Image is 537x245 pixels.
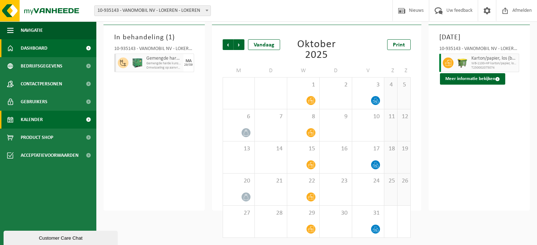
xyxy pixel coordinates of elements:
[401,177,407,185] span: 26
[471,61,517,66] span: WB-1100-HP karton/papier, los (bedrijven)
[21,21,43,39] span: Navigatie
[439,32,519,43] h3: [DATE]
[401,113,407,121] span: 12
[21,75,62,93] span: Contactpersonen
[471,66,517,70] span: T250002075074
[146,66,182,70] span: Omwisseling op aanvraag - op geplande route (incl. verwerking)
[387,39,411,50] a: Print
[388,177,394,185] span: 25
[323,113,348,121] span: 9
[227,145,251,153] span: 13
[248,39,280,50] div: Vandaag
[258,209,283,217] span: 28
[227,209,251,217] span: 27
[356,81,381,89] span: 3
[356,177,381,185] span: 24
[186,59,192,63] div: MA
[388,113,394,121] span: 11
[21,129,53,146] span: Product Shop
[146,61,182,66] span: Gemengde harde kunststoffen (PE, PP en PVC), recycleerbaar
[457,57,468,68] img: WB-1100-HPE-GN-50
[439,46,519,54] div: 10-935143 - VANOMOBIL NV - LOKEREN - LOKEREN
[291,177,316,185] span: 22
[320,64,352,77] td: D
[94,5,211,16] span: 10-935143 - VANOMOBIL NV - LOKEREN - LOKEREN
[258,177,283,185] span: 21
[21,39,47,57] span: Dashboard
[255,64,287,77] td: D
[21,93,47,111] span: Gebruikers
[132,57,143,68] img: PB-HB-1400-HPE-GN-01
[95,6,211,16] span: 10-935143 - VANOMOBIL NV - LOKEREN - LOKEREN
[384,64,397,77] td: Z
[168,34,172,41] span: 1
[440,73,505,85] button: Meer informatie bekijken
[401,81,407,89] span: 5
[4,229,119,245] iframe: chat widget
[21,146,78,164] span: Acceptatievoorwaarden
[287,64,320,77] td: W
[288,39,346,61] div: Oktober 2025
[291,209,316,217] span: 29
[258,113,283,121] span: 7
[356,209,381,217] span: 31
[223,39,233,50] span: Vorige
[323,81,348,89] span: 2
[227,113,251,121] span: 6
[21,111,43,129] span: Kalender
[114,46,194,54] div: 10-935143 - VANOMOBIL NV - LOKEREN - LOKEREN
[323,177,348,185] span: 23
[388,145,394,153] span: 18
[356,113,381,121] span: 10
[227,177,251,185] span: 20
[388,81,394,89] span: 4
[471,56,517,61] span: Karton/papier, los (bedrijven)
[352,64,385,77] td: V
[258,145,283,153] span: 14
[223,64,255,77] td: M
[184,63,193,67] div: 29/09
[291,81,316,89] span: 1
[393,42,405,48] span: Print
[356,145,381,153] span: 17
[323,209,348,217] span: 30
[401,145,407,153] span: 19
[291,113,316,121] span: 8
[291,145,316,153] span: 15
[146,56,182,61] span: Gemengde harde kunststoffen (PE, PP en PVC), recycleerbaar (industrieel)
[234,39,244,50] span: Volgende
[21,57,62,75] span: Bedrijfsgegevens
[114,32,194,43] h3: In behandeling ( )
[323,145,348,153] span: 16
[397,64,411,77] td: Z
